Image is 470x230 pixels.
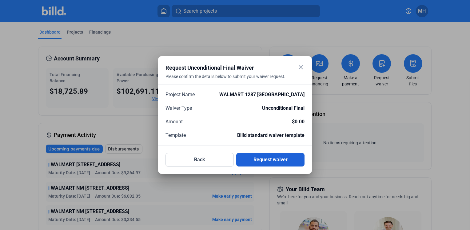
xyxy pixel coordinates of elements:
[236,153,305,166] button: Request waiver
[165,73,289,87] div: Please confirm the details below to submit your waiver request.
[165,64,289,72] div: Request Unconditional Final Waiver
[165,105,192,112] span: Waiver Type
[237,132,305,139] span: Billd standard waiver template
[262,105,305,112] span: Unconditional Final
[297,64,305,71] mat-icon: close
[165,132,186,139] span: Template
[165,153,234,166] button: Back
[165,91,195,98] span: Project Name
[165,118,183,125] span: Amount
[219,91,305,98] span: WALMART 1287 [GEOGRAPHIC_DATA]
[292,118,305,125] span: $0.00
